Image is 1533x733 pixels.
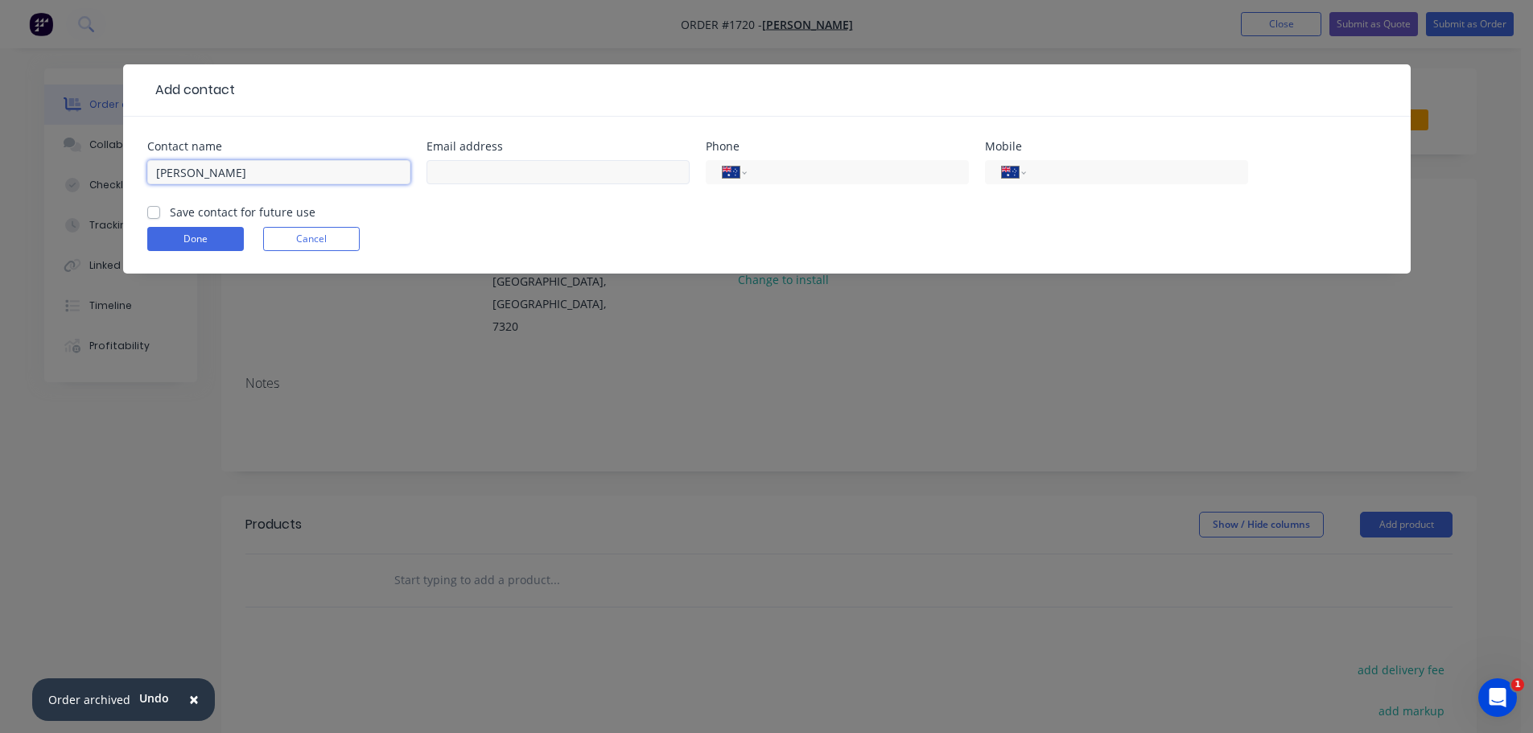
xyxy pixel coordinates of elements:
[147,80,235,100] div: Add contact
[48,691,130,708] div: Order archived
[1478,678,1517,717] iframe: Intercom live chat
[147,141,410,152] div: Contact name
[706,141,969,152] div: Phone
[263,227,360,251] button: Cancel
[427,141,690,152] div: Email address
[130,686,178,710] button: Undo
[173,681,215,719] button: Close
[189,688,199,710] span: ×
[170,204,315,220] label: Save contact for future use
[985,141,1248,152] div: Mobile
[1511,678,1524,691] span: 1
[147,227,244,251] button: Done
